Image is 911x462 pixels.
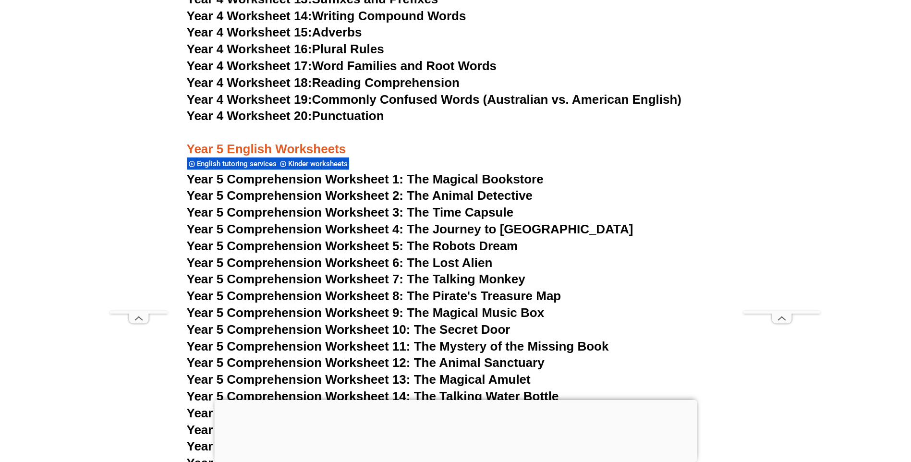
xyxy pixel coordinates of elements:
[187,289,561,303] a: Year 5 Comprehension Worksheet 8: The Pirate's Treasure Map
[187,42,384,56] a: Year 4 Worksheet 16:Plural Rules
[751,353,911,462] iframe: Chat Widget
[187,59,497,73] a: Year 4 Worksheet 17:Word Families and Root Words
[187,92,682,107] a: Year 4 Worksheet 19:Commonly Confused Words (Australian vs. American English)
[187,406,305,420] span: Year 5 Worksheet 1:
[187,125,725,158] h3: Year 5 English Worksheets
[187,75,460,90] a: Year 4 Worksheet 18:Reading Comprehension
[187,109,384,123] a: Year 4 Worksheet 20:Punctuation
[187,255,493,270] a: Year 5 Comprehension Worksheet 6: The Lost Alien
[187,157,278,170] div: English tutoring services
[187,355,545,370] a: Year 5 Comprehension Worksheet 12: The Animal Sanctuary
[187,423,424,437] a: Year 5 Worksheet 2:Complex Sentences
[187,222,633,236] a: Year 5 Comprehension Worksheet 4: The Journey to [GEOGRAPHIC_DATA]
[187,205,514,219] a: Year 5 Comprehension Worksheet 3: The Time Capsule
[187,389,559,403] a: Year 5 Comprehension Worksheet 14: The Talking Water Bottle
[187,372,531,387] a: Year 5 Comprehension Worksheet 13: The Magical Amulet
[187,305,545,320] a: Year 5 Comprehension Worksheet 9: The Magical Music Box
[214,400,697,460] iframe: Advertisement
[187,59,312,73] span: Year 4 Worksheet 17:
[197,159,279,168] span: English tutoring services
[187,239,518,253] a: Year 5 Comprehension Worksheet 5: The Robots Dream
[187,406,446,420] a: Year 5 Worksheet 1:Adjectives and Adverbs
[187,42,312,56] span: Year 4 Worksheet 16:
[187,25,362,39] a: Year 4 Worksheet 15:Adverbs
[187,172,544,186] a: Year 5 Comprehension Worksheet 1: The Magical Bookstore
[187,322,510,337] a: Year 5 Comprehension Worksheet 10: The Secret Door
[278,157,349,170] div: Kinder worksheets
[187,9,312,23] span: Year 4 Worksheet 14:
[187,272,525,286] a: Year 5 Comprehension Worksheet 7: The Talking Monkey
[187,423,305,437] span: Year 5 Worksheet 2:
[187,439,462,453] a: Year 5 Worksheet 3:Direct and Indirect Speech
[187,75,312,90] span: Year 4 Worksheet 18:
[187,9,466,23] a: Year 4 Worksheet 14:Writing Compound Words
[187,25,312,39] span: Year 4 Worksheet 15:
[187,439,305,453] span: Year 5 Worksheet 3:
[187,109,312,123] span: Year 4 Worksheet 20:
[187,188,533,203] a: Year 5 Comprehension Worksheet 2: The Animal Detective
[110,23,168,311] iframe: Advertisement
[187,339,609,353] a: Year 5 Comprehension Worksheet 11: The Mystery of the Missing Book
[187,92,312,107] span: Year 4 Worksheet 19:
[743,23,820,311] iframe: Advertisement
[288,159,351,168] span: Kinder worksheets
